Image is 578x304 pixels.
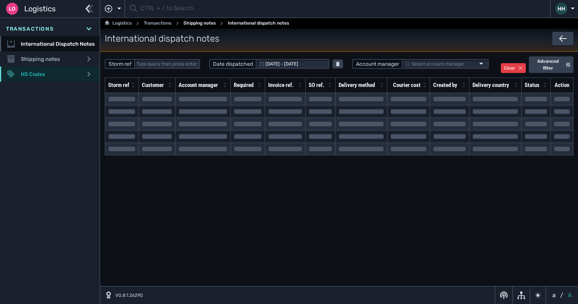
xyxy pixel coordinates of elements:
[6,25,54,33] span: Transactions
[472,81,513,90] div: Delivery country
[433,81,460,90] div: Created by
[264,60,328,68] input: Date dispatched
[390,81,421,90] div: Courier cost
[106,60,134,68] span: Storm ref
[6,3,18,15] div: Lo
[529,56,573,73] button: Advanced filter
[353,60,402,68] span: Account manager
[179,81,221,90] div: Account manager
[566,291,573,300] button: A
[210,60,256,68] span: Date dispatched
[105,32,219,45] span: International dispatch notes
[339,81,378,90] div: Delivery method
[234,81,256,90] div: Required
[555,3,567,15] div: HH
[309,81,326,90] div: SO ref.
[560,291,563,300] span: /
[504,65,523,71] div: Clear
[105,19,132,28] a: Logistics
[268,81,296,90] div: Invoice ref.
[209,59,256,69] label: Date dispatched
[105,59,134,69] label: Storm ref
[115,292,143,299] span: V0.8.1.26290
[352,59,402,69] label: Account manager
[554,81,570,90] div: Action
[532,58,570,71] div: Advanced filter
[142,81,166,90] div: Customer
[501,63,526,73] button: Clear
[183,19,216,28] span: Shipping notes
[410,60,474,68] input: Account manager
[135,60,199,68] input: Storm ref
[525,81,541,90] div: Status
[140,2,546,16] input: CTRL + / to Search
[24,3,56,14] span: Logistics
[228,19,289,28] span: International dispatch notes
[108,81,129,90] div: Storm ref
[551,291,557,300] button: a
[144,19,171,28] a: Transactions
